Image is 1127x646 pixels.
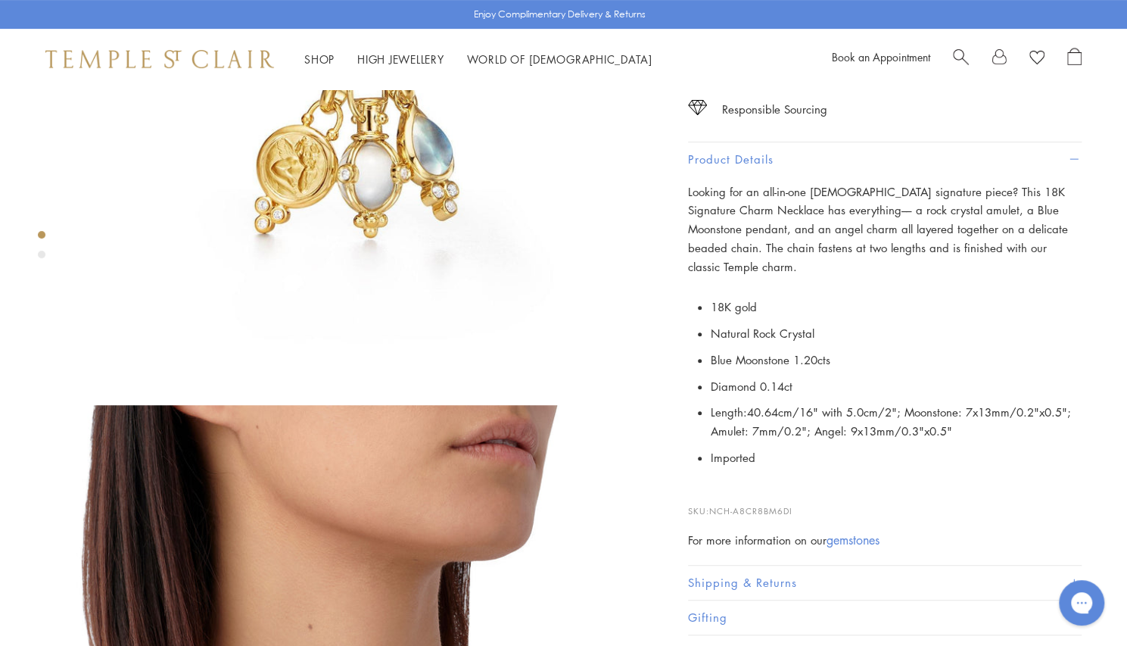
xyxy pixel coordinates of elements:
a: Search [953,48,969,70]
li: Natural Rock Crystal [711,320,1082,347]
iframe: Gorgias live chat messenger [1051,575,1112,631]
li: Length: 40.64cm/16" with 5.0cm/2"; Moonstone: 7x13mm/0.2"x0.5"; Amulet: 7mm/0.2"; Angel: 9x13mm/0... [711,399,1082,445]
span: NCH-A8CR8BM6DI [709,505,792,516]
a: View Wishlist [1029,48,1044,70]
a: High JewelleryHigh Jewellery [357,51,444,67]
button: Product Details [688,142,1082,176]
li: Diamond 0.14ct [711,373,1082,400]
li: 18K gold [711,294,1082,320]
a: gemstones [827,532,879,548]
a: Open Shopping Bag [1067,48,1082,70]
div: For more information on our [688,531,1082,550]
p: SKU: [688,489,1082,518]
li: Blue Moonstone 1.20cts [711,347,1082,373]
button: Shipping & Returns [688,566,1082,600]
a: ShopShop [304,51,335,67]
img: Temple St. Clair [45,50,274,68]
button: Gifting [688,601,1082,635]
div: Product gallery navigation [38,227,45,270]
a: World of [DEMOGRAPHIC_DATA]World of [DEMOGRAPHIC_DATA] [467,51,652,67]
a: Book an Appointment [832,49,930,64]
span: Looking for an all-in-one [DEMOGRAPHIC_DATA] signature piece? This 18K Signature Charm Necklace h... [688,184,1068,274]
nav: Main navigation [304,50,652,69]
li: Imported [711,445,1082,471]
p: Enjoy Complimentary Delivery & Returns [474,7,646,22]
img: icon_sourcing.svg [688,100,707,115]
div: Responsible Sourcing [722,100,827,119]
